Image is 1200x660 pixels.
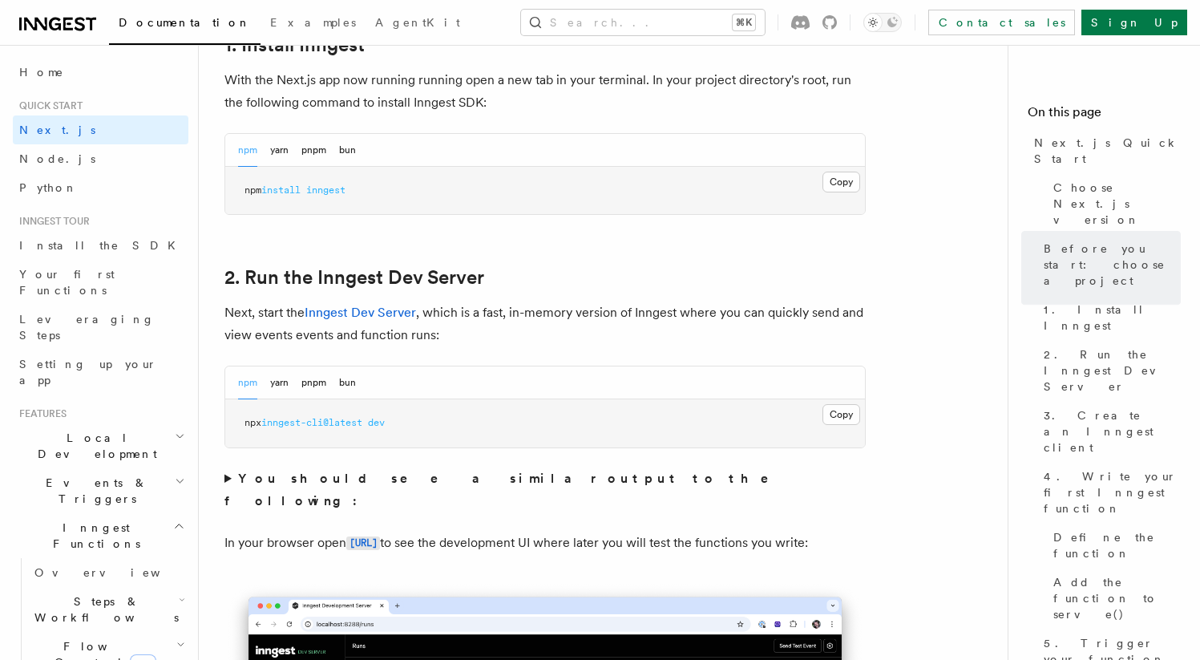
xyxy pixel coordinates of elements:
a: 4. Write your first Inngest function [1037,462,1181,523]
button: pnpm [301,134,326,167]
strong: You should see a similar output to the following: [224,471,791,508]
span: Inngest tour [13,215,90,228]
a: Inngest Dev Server [305,305,416,320]
a: Sign Up [1081,10,1187,35]
a: Setting up your app [13,350,188,395]
span: inngest-cli@latest [261,417,362,428]
span: Features [13,407,67,420]
a: Define the function [1047,523,1181,568]
a: 1. Install Inngest [1037,295,1181,340]
button: Copy [822,404,860,425]
span: Inngest Functions [13,520,173,552]
a: Add the function to serve() [1047,568,1181,629]
a: Home [13,58,188,87]
a: Install the SDK [13,231,188,260]
span: Leveraging Steps [19,313,155,342]
a: Next.js [13,115,188,144]
span: Overview [34,566,200,579]
button: pnpm [301,366,326,399]
span: 4. Write your first Inngest function [1044,468,1181,516]
button: Toggle dark mode [863,13,902,32]
span: Next.js [19,123,95,136]
span: Setting up your app [19,358,157,387]
button: Local Development [13,423,188,468]
a: Overview [28,558,188,587]
button: Events & Triggers [13,468,188,513]
h4: On this page [1028,103,1181,128]
span: Install the SDK [19,239,185,252]
span: Local Development [13,430,175,462]
a: Leveraging Steps [13,305,188,350]
a: [URL] [346,535,380,550]
button: Search...⌘K [521,10,765,35]
button: Copy [822,172,860,192]
span: Before you start: choose a project [1044,241,1181,289]
span: 2. Run the Inngest Dev Server [1044,346,1181,395]
span: npx [244,417,261,428]
a: AgentKit [366,5,470,43]
button: yarn [270,366,289,399]
span: Next.js Quick Start [1034,135,1181,167]
a: Next.js Quick Start [1028,128,1181,173]
a: Examples [261,5,366,43]
span: Add the function to serve() [1053,574,1181,622]
button: Inngest Functions [13,513,188,558]
p: Next, start the , which is a fast, in-memory version of Inngest where you can quickly send and vi... [224,302,866,346]
span: dev [368,417,385,428]
span: Quick start [13,99,83,112]
a: 2. Run the Inngest Dev Server [1037,340,1181,401]
span: Documentation [119,16,251,29]
button: npm [238,134,257,167]
a: Choose Next.js version [1047,173,1181,234]
button: bun [339,134,356,167]
a: Your first Functions [13,260,188,305]
span: install [261,184,301,196]
a: 2. Run the Inngest Dev Server [224,266,484,289]
span: Python [19,181,78,194]
button: Steps & Workflows [28,587,188,632]
a: Contact sales [928,10,1075,35]
span: Events & Triggers [13,475,175,507]
a: Node.js [13,144,188,173]
span: AgentKit [375,16,460,29]
button: yarn [270,134,289,167]
span: Choose Next.js version [1053,180,1181,228]
summary: You should see a similar output to the following: [224,468,866,512]
span: Node.js [19,152,95,165]
span: Your first Functions [19,268,115,297]
span: 3. Create an Inngest client [1044,407,1181,456]
span: 1. Install Inngest [1044,302,1181,334]
a: Documentation [109,5,261,45]
a: Before you start: choose a project [1037,234,1181,295]
span: Define the function [1053,529,1181,561]
code: [URL] [346,537,380,550]
button: bun [339,366,356,399]
span: npm [244,184,261,196]
span: Steps & Workflows [28,593,179,626]
a: 3. Create an Inngest client [1037,401,1181,462]
span: inngest [306,184,345,196]
kbd: ⌘K [733,14,755,30]
span: Examples [270,16,356,29]
p: With the Next.js app now running running open a new tab in your terminal. In your project directo... [224,69,866,114]
p: In your browser open to see the development UI where later you will test the functions you write: [224,532,866,555]
a: Python [13,173,188,202]
button: npm [238,366,257,399]
span: Home [19,64,64,80]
